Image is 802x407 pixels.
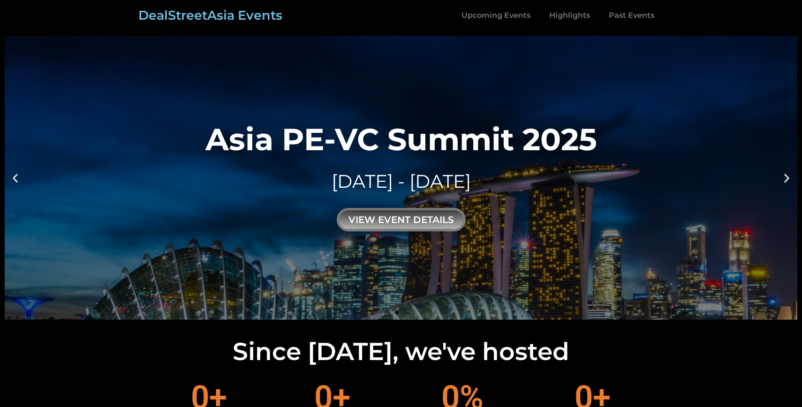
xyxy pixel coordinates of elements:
div: view event details [337,208,466,231]
a: DealStreetAsia Events [138,8,282,23]
a: Asia PE-VC Summit 2025[DATE] - [DATE]view event details [5,36,797,320]
div: [DATE] - [DATE] [205,169,597,194]
span: Go to slide 1 [395,311,398,314]
div: Asia PE-VC Summit 2025 [205,124,597,154]
a: Past Events [599,5,664,26]
h2: Since [DATE], we've hosted [5,339,797,364]
span: Go to slide 2 [404,311,407,314]
a: Upcoming Events [452,5,540,26]
div: Next slide [781,172,793,184]
div: Previous slide [9,172,21,184]
a: Highlights [540,5,599,26]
